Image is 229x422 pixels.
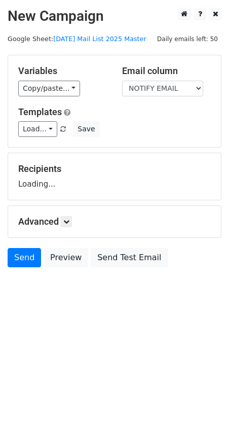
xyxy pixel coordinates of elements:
a: Daily emails left: 50 [154,35,221,43]
a: [DATE] Mail List 2025 Master [53,35,146,43]
a: Preview [44,248,88,267]
h5: Variables [18,65,107,77]
button: Save [73,121,99,137]
a: Copy/paste... [18,81,80,96]
h5: Advanced [18,216,211,227]
a: Send [8,248,41,267]
span: Daily emails left: 50 [154,33,221,45]
h2: New Campaign [8,8,221,25]
h5: Recipients [18,163,211,174]
small: Google Sheet: [8,35,146,43]
h5: Email column [122,65,211,77]
a: Send Test Email [91,248,168,267]
a: Templates [18,107,62,117]
div: Loading... [18,163,211,190]
a: Load... [18,121,57,137]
